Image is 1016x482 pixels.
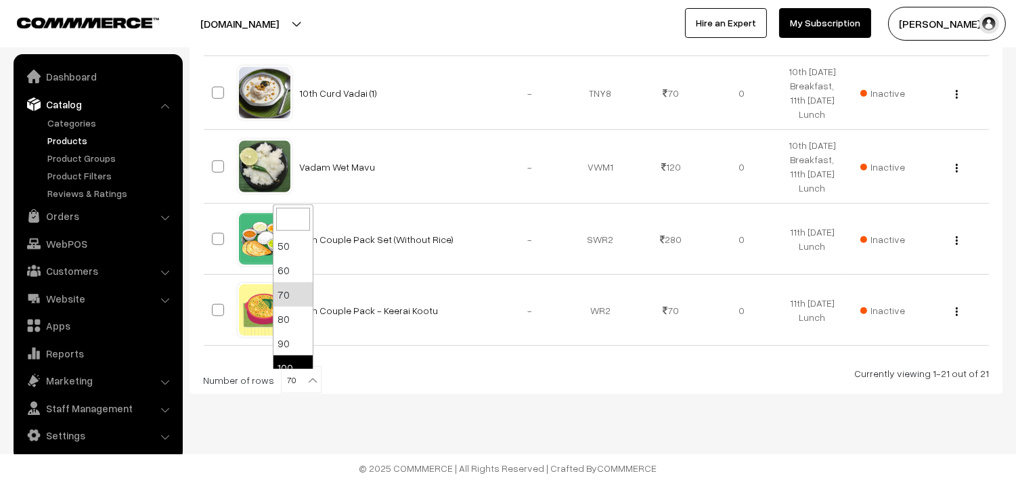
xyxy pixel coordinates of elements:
[300,87,378,99] a: 10th Curd Vadai (1)
[860,160,905,174] span: Inactive
[300,305,439,316] a: 10th Couple Pack - Keerai Kootu
[17,204,178,228] a: Orders
[17,341,178,366] a: Reports
[779,8,871,38] a: My Subscription
[565,56,636,130] td: TNY8
[17,232,178,256] a: WebPOS
[300,161,376,173] a: Vadam Wet Mavu
[706,275,776,346] td: 0
[860,232,905,246] span: Inactive
[495,56,565,130] td: -
[706,204,776,275] td: 0
[495,275,565,346] td: -
[273,331,313,355] li: 90
[281,366,322,393] span: 70
[956,307,958,316] img: Menu
[777,56,847,130] td: 10th [DATE] Breakfast, 11th [DATE] Lunch
[273,355,313,380] li: 100
[777,275,847,346] td: 11th [DATE] Lunch
[44,116,178,130] a: Categories
[17,286,178,311] a: Website
[956,164,958,173] img: Menu
[17,368,178,393] a: Marketing
[273,258,313,282] li: 60
[777,204,847,275] td: 11th [DATE] Lunch
[17,18,159,28] img: COMMMERCE
[495,130,565,204] td: -
[636,275,706,346] td: 70
[17,313,178,338] a: Apps
[17,14,135,30] a: COMMMERCE
[203,366,989,380] div: Currently viewing 1-21 out of 21
[956,90,958,99] img: Menu
[860,86,905,100] span: Inactive
[685,8,767,38] a: Hire an Expert
[860,303,905,317] span: Inactive
[153,7,326,41] button: [DOMAIN_NAME]
[282,367,321,394] span: 70
[44,169,178,183] a: Product Filters
[44,133,178,148] a: Products
[565,130,636,204] td: VWM1
[888,7,1006,41] button: [PERSON_NAME] s…
[273,234,313,258] li: 50
[636,130,706,204] td: 120
[44,151,178,165] a: Product Groups
[17,423,178,447] a: Settings
[300,234,454,245] a: 10th Couple Pack Set (Without Rice)
[273,282,313,307] li: 70
[44,186,178,200] a: Reviews & Ratings
[598,462,657,474] a: COMMMERCE
[17,259,178,283] a: Customers
[17,64,178,89] a: Dashboard
[273,307,313,331] li: 80
[979,14,999,34] img: user
[636,204,706,275] td: 280
[777,130,847,204] td: 10th [DATE] Breakfast, 11th [DATE] Lunch
[956,236,958,245] img: Menu
[706,56,776,130] td: 0
[565,275,636,346] td: WR2
[706,130,776,204] td: 0
[565,204,636,275] td: SWR2
[636,56,706,130] td: 70
[17,396,178,420] a: Staff Management
[495,204,565,275] td: -
[203,373,274,387] span: Number of rows
[17,92,178,116] a: Catalog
